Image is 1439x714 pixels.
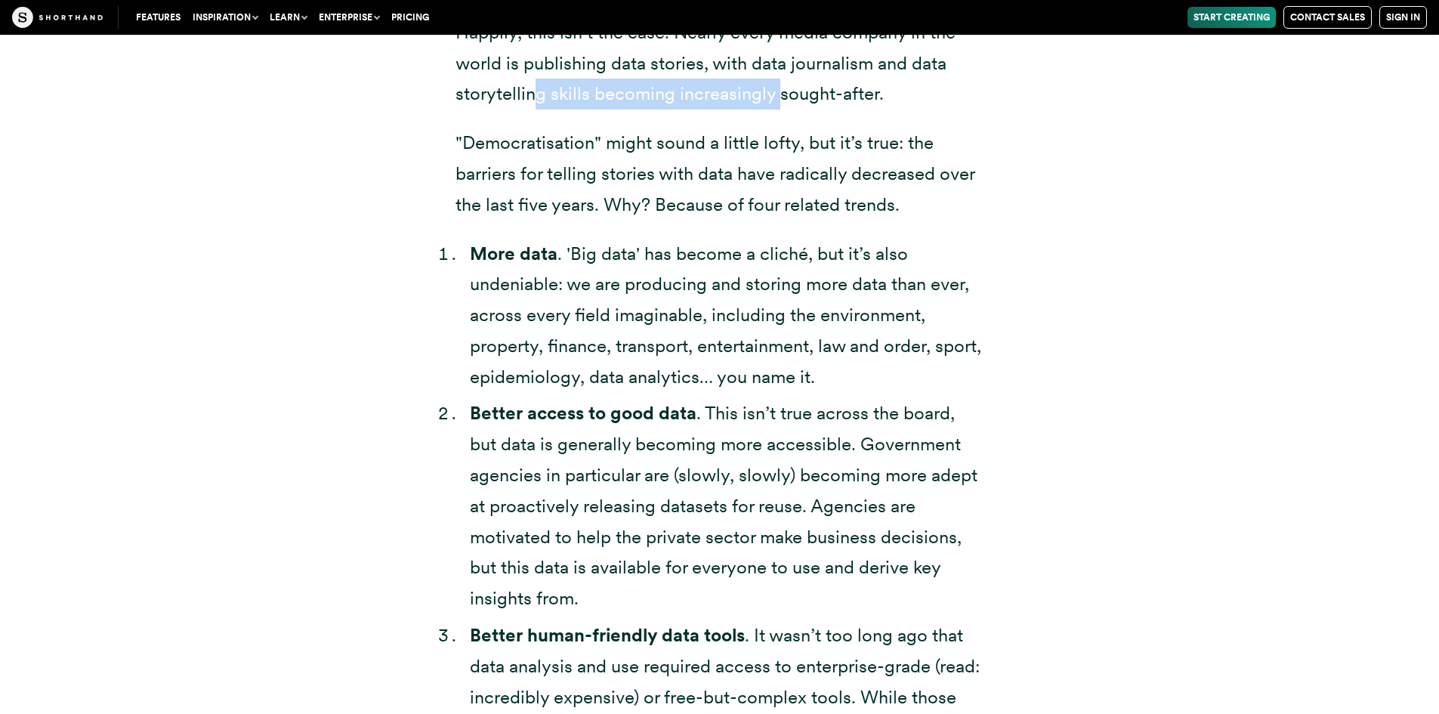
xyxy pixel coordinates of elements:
[1283,6,1372,29] a: Contact Sales
[470,239,984,393] li: . 'Big data' has become a cliché, but it’s also undeniable: we are producing and storing more dat...
[1187,7,1276,28] a: Start Creating
[470,402,696,424] strong: Better access to good data
[187,7,264,28] button: Inspiration
[385,7,435,28] a: Pricing
[1379,6,1427,29] a: Sign in
[12,7,103,28] img: The Craft
[455,17,984,110] p: Happily, this isn’t the case. Nearly every media company in the world is publishing data stories,...
[130,7,187,28] a: Features
[470,243,557,264] strong: More data
[313,7,385,28] button: Enterprise
[455,128,984,220] p: "Democratisation" might sound a little lofty, but it’s true: the barriers for telling stories wit...
[470,398,984,614] li: . This isn’t true across the board, but data is generally becoming more accessible. Government ag...
[264,7,313,28] button: Learn
[470,624,745,646] strong: Better human-friendly data tools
